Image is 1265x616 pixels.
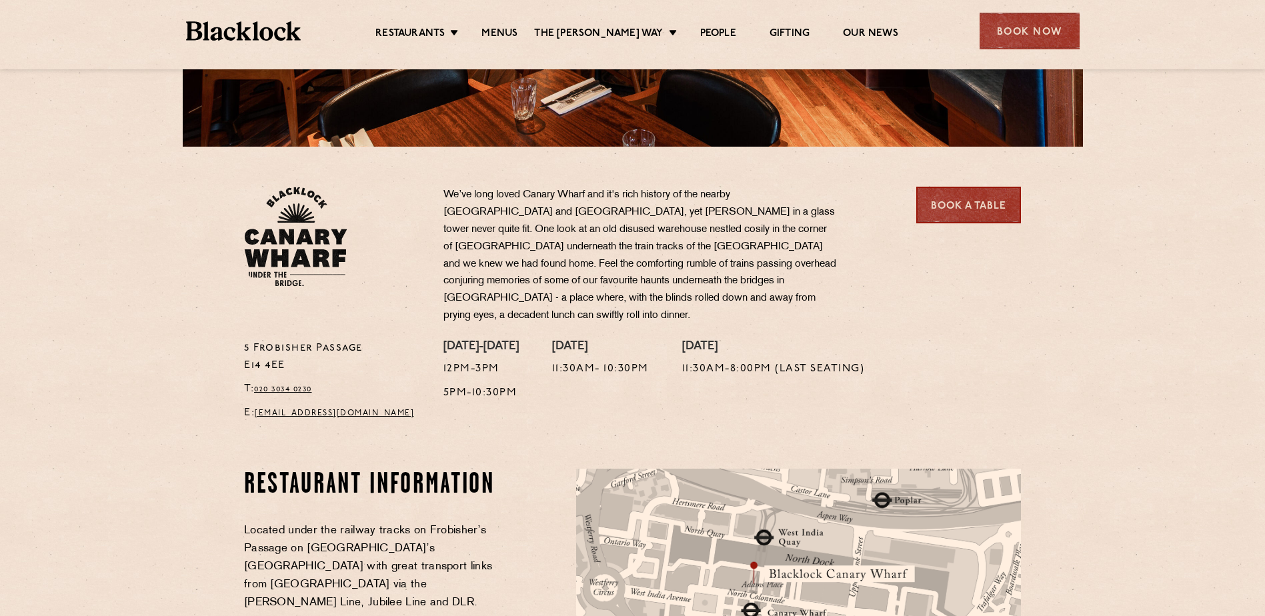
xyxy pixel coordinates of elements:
a: Gifting [770,27,810,42]
p: 5pm-10:30pm [443,385,519,402]
a: [EMAIL_ADDRESS][DOMAIN_NAME] [255,409,414,417]
p: 11:30am- 10:30pm [552,361,649,378]
h4: [DATE]-[DATE] [443,340,519,355]
a: 020 3034 0230 [254,385,312,393]
a: People [700,27,736,42]
h4: [DATE] [552,340,649,355]
a: Book a Table [916,187,1021,223]
h2: Restaurant Information [244,469,499,502]
img: BL_CW_Logo_Website.svg [244,187,347,287]
div: Book Now [980,13,1080,49]
h4: [DATE] [682,340,865,355]
p: We’ve long loved Canary Wharf and it's rich history of the nearby [GEOGRAPHIC_DATA] and [GEOGRAPH... [443,187,837,325]
p: 11:30am-8:00pm (Last Seating) [682,361,865,378]
p: T: [244,381,423,398]
a: Restaurants [375,27,445,42]
span: Located under the railway tracks on Frobisher’s Passage on [GEOGRAPHIC_DATA]’s [GEOGRAPHIC_DATA] ... [244,525,492,608]
p: 12pm-3pm [443,361,519,378]
a: Our News [843,27,898,42]
p: 5 Frobisher Passage E14 4EE [244,340,423,375]
p: E: [244,405,423,422]
img: BL_Textured_Logo-footer-cropped.svg [186,21,301,41]
a: The [PERSON_NAME] Way [534,27,663,42]
a: Menus [481,27,517,42]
